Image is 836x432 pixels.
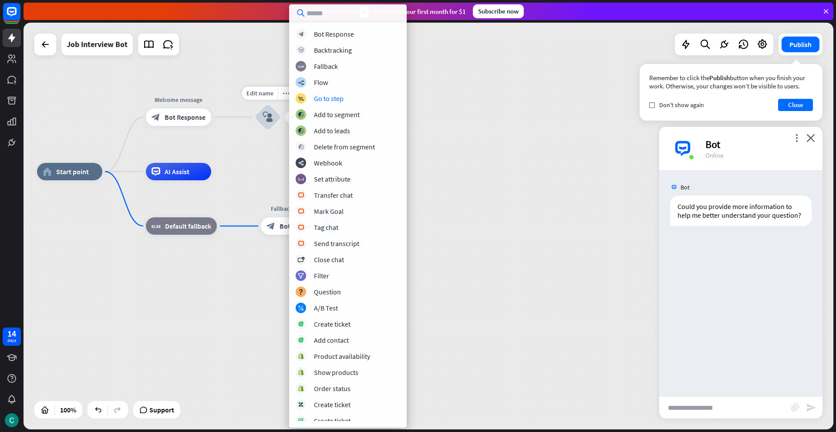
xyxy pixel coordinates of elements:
[314,191,353,199] div: Transfer chat
[806,402,816,413] i: send
[806,134,815,142] i: close
[298,47,304,53] i: block_backtracking
[149,403,174,417] span: Support
[314,255,344,264] div: Close chat
[314,352,370,361] div: Product availability
[298,160,304,166] i: webhooks
[473,4,524,18] div: Subscribe now
[314,30,354,38] div: Bot Response
[246,89,273,97] span: Edit name
[298,289,303,295] i: block_question
[283,90,290,97] i: more_horiz
[56,167,89,176] span: Start point
[314,287,341,296] div: Question
[314,126,350,135] div: Add to leads
[314,416,351,425] div: Create ticket
[314,46,352,54] div: Backtracking
[298,80,304,85] i: builder_tree
[298,273,304,279] i: filter
[778,99,813,111] button: Close
[298,225,304,230] i: block_livechat
[314,336,349,344] div: Add contact
[152,113,160,121] i: block_bot_response
[3,327,21,346] a: 14 days
[314,94,344,103] div: Go to step
[314,207,344,216] div: Mark Goal
[165,222,211,230] span: Default fallback
[43,167,52,176] i: home_2
[314,142,375,151] div: Delete from segment
[314,175,351,183] div: Set attribute
[314,320,351,328] div: Create ticket
[266,222,275,230] i: block_bot_response
[298,64,304,69] i: block_fallback
[139,95,218,104] div: Welcome message
[659,101,704,109] span: Don't show again
[681,183,690,191] span: Bot
[314,400,351,409] div: Create ticket
[152,222,161,230] i: block_fallback
[298,192,304,198] i: block_livechat
[709,74,730,82] span: Publish
[705,151,812,159] div: Online
[298,112,304,118] i: block_add_to_segment
[314,110,360,119] div: Add to segment
[298,96,304,101] i: block_goto
[314,271,329,280] div: Filter
[298,128,304,134] i: block_add_to_segment
[298,305,304,311] i: block_ab_testing
[298,31,304,37] i: block_bot_response
[263,112,273,122] i: block_user_input
[165,167,189,176] span: AI Assist
[314,159,342,167] div: Webhook
[289,114,295,120] i: plus
[670,196,812,226] div: Could you provide more information to help me better understand your question?
[7,330,16,337] div: 14
[314,62,338,71] div: Fallback
[705,138,812,151] div: Bot
[314,304,338,312] div: A/B Test
[298,209,304,214] i: block_livechat
[791,403,800,412] i: block_attachment
[254,204,333,213] div: Fallback message
[314,368,358,377] div: Show products
[314,239,359,248] div: Send transcript
[314,223,338,232] div: Tag chat
[7,3,33,30] button: Open LiveChat chat widget
[782,37,819,52] button: Publish
[298,144,304,150] i: block_delete_from_segment
[280,222,320,230] span: Bot Response
[314,78,328,87] div: Flow
[792,134,801,142] i: more_vert
[165,113,206,121] span: Bot Response
[314,384,351,393] div: Order status
[649,74,813,90] div: Remember to click the button when you finish your work. Otherwise, your changes won’t be visible ...
[298,241,304,246] i: block_livechat
[57,403,79,417] div: 100%
[297,257,304,263] i: block_close_chat
[298,176,304,182] i: block_set_attribute
[7,337,16,344] div: days
[67,34,128,55] div: Job Interview Bot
